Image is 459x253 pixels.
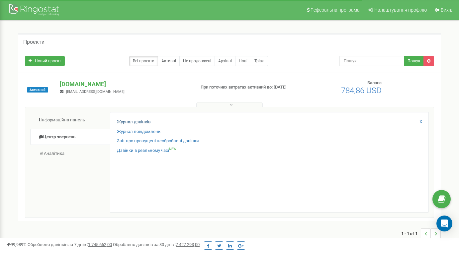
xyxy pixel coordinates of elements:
[215,56,235,66] a: Архівні
[311,7,360,13] span: Реферальна програма
[66,90,125,94] span: [EMAIL_ADDRESS][DOMAIN_NAME]
[179,56,215,66] a: Не продовжені
[401,228,421,238] span: 1 - 1 of 1
[374,7,427,13] span: Налаштування профілю
[30,129,110,145] a: Центр звернень
[176,242,200,247] u: 7 427 293,00
[404,56,424,66] button: Пошук
[419,119,422,125] a: X
[23,39,45,45] h5: Проєкти
[30,112,110,128] a: Інформаційна панель
[201,84,296,91] p: При поточних витратах активний до: [DATE]
[251,56,268,66] a: Тріал
[129,56,158,66] a: Всі проєкти
[401,222,441,245] nav: ...
[339,56,405,66] input: Пошук
[367,80,382,85] span: Баланс
[27,87,48,93] span: Активний
[117,129,160,135] a: Журнал повідомлень
[28,242,112,247] span: Оброблено дзвінків за 7 днів :
[88,242,112,247] u: 1 745 662,00
[117,138,199,144] a: Звіт про пропущені необроблені дзвінки
[158,56,180,66] a: Активні
[30,146,110,162] a: Аналiтика
[436,216,452,231] div: Open Intercom Messenger
[25,56,65,66] a: Новий проєкт
[117,148,176,154] a: Дзвінки в реальному часіNEW
[113,242,200,247] span: Оброблено дзвінків за 30 днів :
[117,119,150,125] a: Журнал дзвінків
[169,147,176,151] sup: NEW
[60,80,190,89] p: [DOMAIN_NAME]
[7,242,27,247] span: 99,989%
[441,7,452,13] span: Вихід
[235,56,251,66] a: Нові
[341,86,382,95] span: 784,86 USD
